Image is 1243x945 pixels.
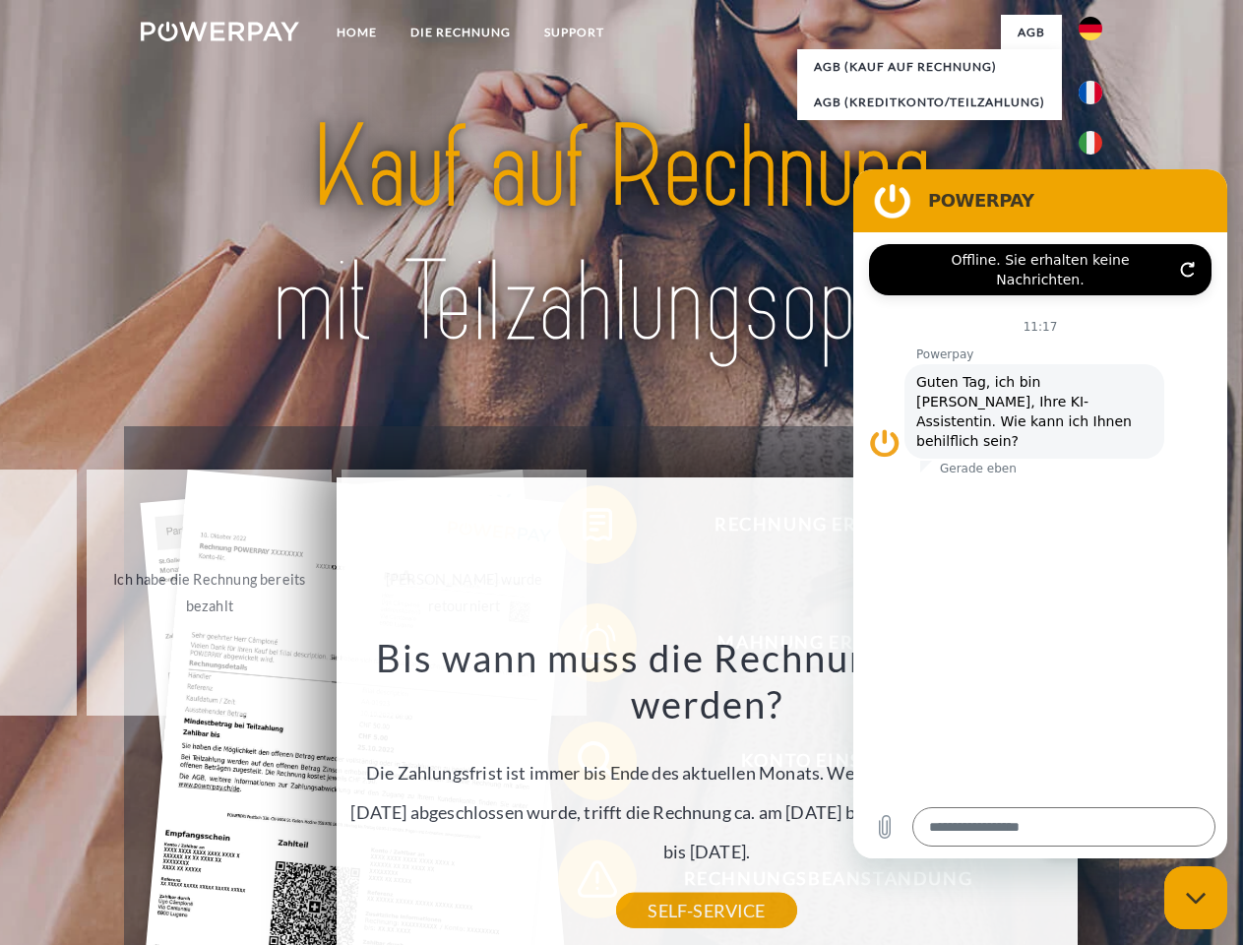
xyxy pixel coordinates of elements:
img: fr [1079,81,1102,104]
a: SELF-SERVICE [616,893,796,928]
a: DIE RECHNUNG [394,15,528,50]
div: Ich habe die Rechnung bereits bezahlt [98,566,320,619]
img: title-powerpay_de.svg [188,94,1055,377]
a: agb [1001,15,1062,50]
iframe: Messaging-Fenster [853,169,1227,858]
h3: Bis wann muss die Rechnung bezahlt werden? [347,634,1066,728]
img: de [1079,17,1102,40]
a: AGB (Kauf auf Rechnung) [797,49,1062,85]
div: Die Zahlungsfrist ist immer bis Ende des aktuellen Monats. Wenn die Bestellung z.B. am [DATE] abg... [347,634,1066,911]
a: SUPPORT [528,15,621,50]
a: Home [320,15,394,50]
a: AGB (Kreditkonto/Teilzahlung) [797,85,1062,120]
img: it [1079,131,1102,155]
iframe: Schaltfläche zum Öffnen des Messaging-Fensters; Konversation läuft [1164,866,1227,929]
img: logo-powerpay-white.svg [141,22,299,41]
